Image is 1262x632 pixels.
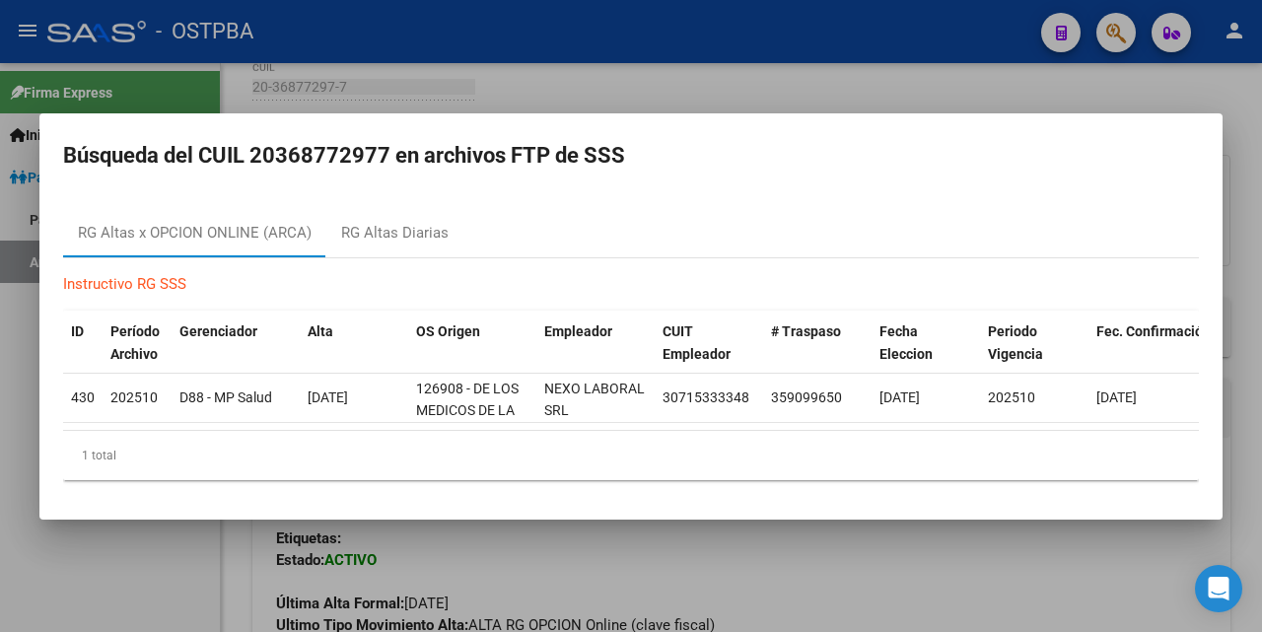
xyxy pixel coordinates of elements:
[771,389,842,405] span: 359099650
[536,311,655,376] datatable-header-cell: Empleador
[110,323,160,362] span: Período Archivo
[308,323,333,339] span: Alta
[408,311,536,376] datatable-header-cell: OS Origen
[980,311,1088,376] datatable-header-cell: Periodo Vigencia
[663,323,731,362] span: CUIT Empleador
[1096,323,1211,339] span: Fec. Confirmación
[300,311,408,376] datatable-header-cell: Alta
[341,222,449,245] div: RG Altas Diarias
[771,323,841,339] span: # Traspaso
[1195,565,1242,612] div: Open Intercom Messenger
[172,311,300,376] datatable-header-cell: Gerenciador
[416,323,480,339] span: OS Origen
[1088,311,1236,376] datatable-header-cell: Fec. Confirmación
[416,381,549,463] span: 126908 - DE LOS MEDICOS DE LA CIUDAD DE [GEOGRAPHIC_DATA]
[63,431,1199,480] div: 1 total
[988,323,1043,362] span: Periodo Vigencia
[879,323,933,362] span: Fecha Eleccion
[103,311,172,376] datatable-header-cell: Período Archivo
[78,222,312,245] div: RG Altas x OPCION ONLINE (ARCA)
[110,389,158,405] span: 202510
[71,323,84,339] span: ID
[663,389,749,405] span: 30715333348
[872,311,980,376] datatable-header-cell: Fecha Eleccion
[71,389,103,405] span: 4309
[179,323,257,339] span: Gerenciador
[308,386,400,409] div: [DATE]
[63,311,103,376] datatable-header-cell: ID
[63,275,186,293] a: Instructivo RG SSS
[879,389,920,405] span: [DATE]
[763,311,872,376] datatable-header-cell: # Traspaso
[63,137,1199,175] h2: Búsqueda del CUIL 20368772977 en archivos FTP de SSS
[988,389,1035,405] span: 202510
[1096,389,1137,405] span: [DATE]
[544,323,612,339] span: Empleador
[179,389,272,405] span: D88 - MP Salud
[544,378,647,423] div: NEXO LABORAL SRL
[655,311,763,376] datatable-header-cell: CUIT Empleador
